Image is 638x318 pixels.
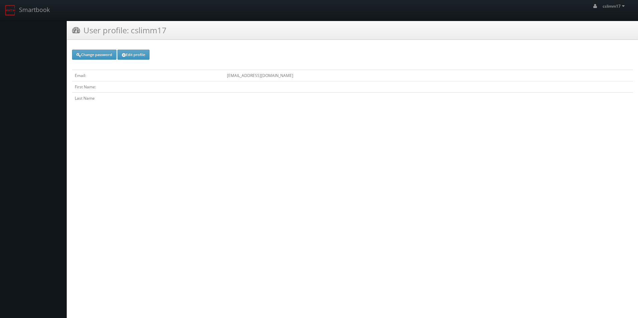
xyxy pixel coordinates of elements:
td: Last Name [72,93,224,104]
a: Edit profile [117,50,149,60]
img: smartbook-logo.png [5,5,16,16]
h3: User profile: cslimm17 [72,24,167,36]
td: [EMAIL_ADDRESS][DOMAIN_NAME] [224,70,633,81]
td: First Name: [72,81,224,93]
a: Change password [72,50,116,60]
td: Email: [72,70,224,81]
span: cslimm17 [603,3,627,9]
